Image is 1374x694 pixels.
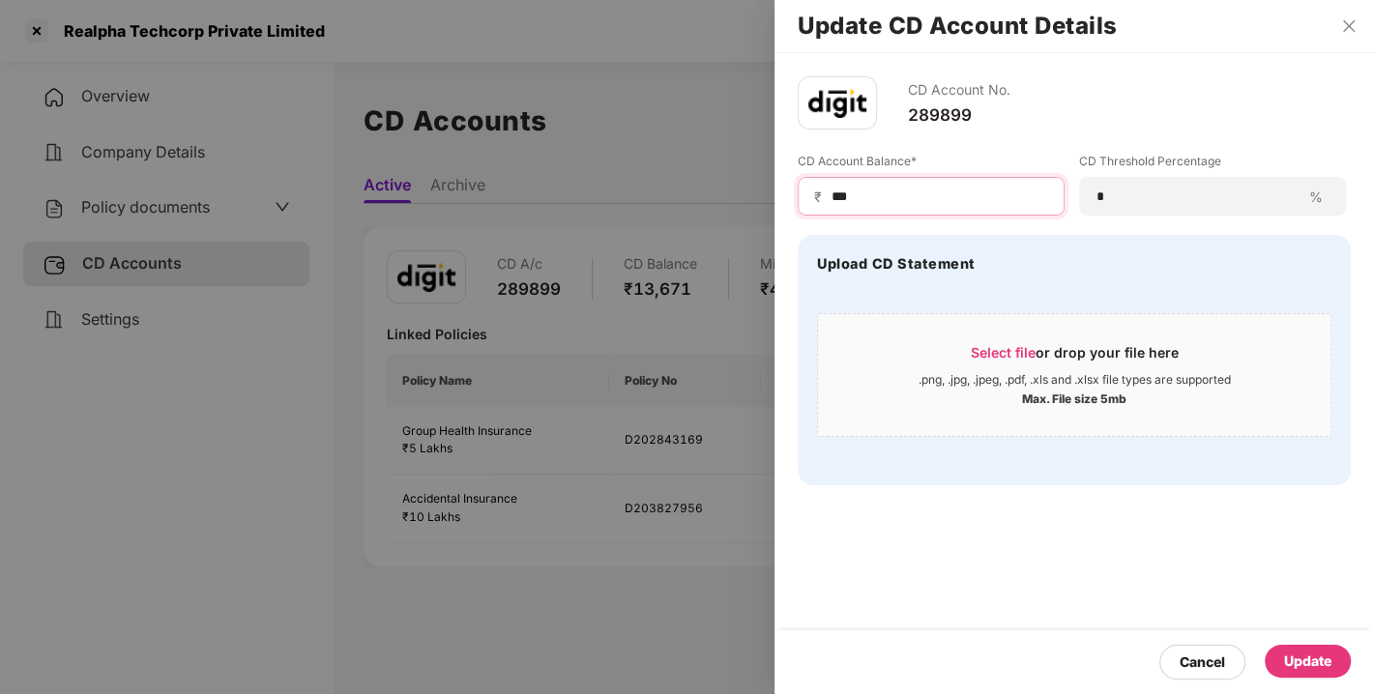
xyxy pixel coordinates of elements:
[971,343,1179,372] div: or drop your file here
[1022,388,1126,407] div: Max. File size 5mb
[1284,651,1331,672] div: Update
[919,372,1231,388] div: .png, .jpg, .jpeg, .pdf, .xls and .xlsx file types are supported
[817,254,976,274] h4: Upload CD Statement
[1079,153,1346,177] label: CD Threshold Percentage
[908,104,1010,126] div: 289899
[971,344,1036,361] span: Select file
[1341,18,1357,34] span: close
[1180,651,1225,673] div: Cancel
[814,188,830,206] span: ₹
[1301,188,1330,206] span: %
[798,153,1065,177] label: CD Account Balance*
[1335,17,1362,35] button: Close
[808,89,866,118] img: godigit.png
[908,76,1010,104] div: CD Account No.
[818,329,1330,421] span: Select fileor drop your file here.png, .jpg, .jpeg, .pdf, .xls and .xlsx file types are supported...
[798,15,1351,37] h2: Update CD Account Details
